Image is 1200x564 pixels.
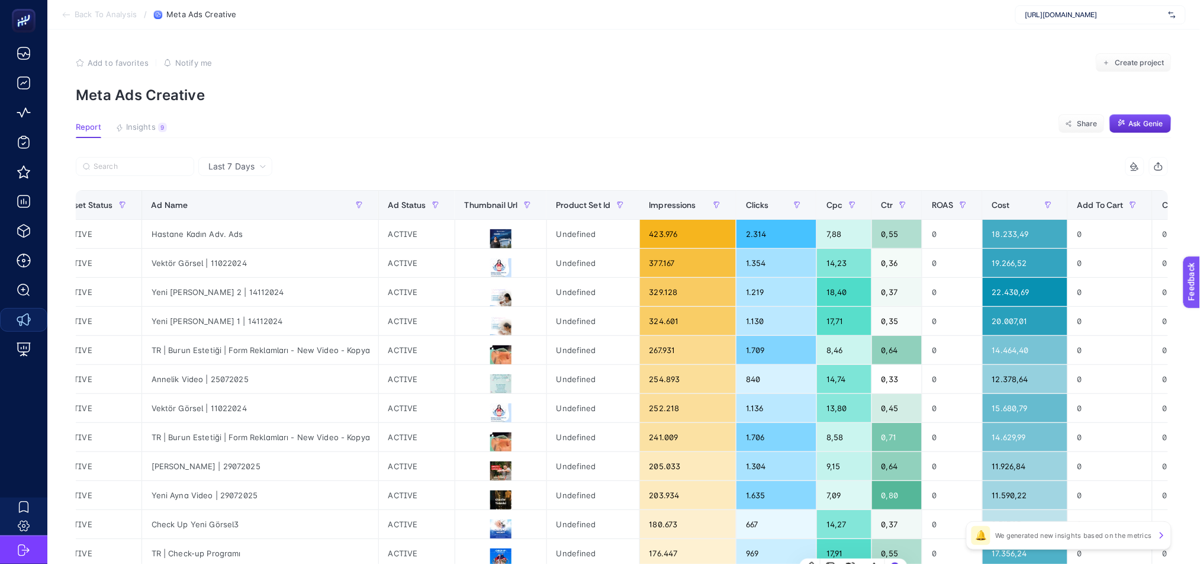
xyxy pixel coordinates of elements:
span: Ad Name [152,200,188,210]
div: ACTIVE [53,510,141,539]
div: ACTIVE [53,394,141,422]
div: 1.706 [736,423,816,451]
span: Insights [126,123,156,132]
div: 0 [922,394,982,422]
div: 0,37 [872,278,922,306]
img: svg%3e [1169,9,1176,21]
div: 0 [1068,249,1153,277]
div: 0,71 [872,423,922,451]
div: Undefined [547,249,639,277]
div: 377.167 [640,249,736,277]
div: 0 [922,278,982,306]
button: Share [1059,114,1105,133]
div: 0 [1068,510,1153,539]
div: ACTIVE [379,423,455,451]
div: 0 [1068,336,1153,364]
div: Undefined [547,510,639,539]
span: Ad Status [388,200,426,210]
div: 15.680,79 [983,394,1067,422]
p: We generated new insights based on the metrics [995,531,1152,540]
div: 7,88 [817,220,871,248]
div: 12.378,64 [983,365,1067,393]
div: 0 [922,510,982,539]
div: 0,33 [872,365,922,393]
div: 11.926,84 [983,452,1067,480]
div: Yeni Ayna Video | 29072025 [142,481,378,509]
div: ACTIVE [53,307,141,335]
div: ACTIVE [53,249,141,277]
span: Checkout [1162,200,1199,210]
div: Vektör Görsel | 11022024 [142,394,378,422]
div: Undefined [547,220,639,248]
div: Vektör Görsel | 11022024 [142,249,378,277]
div: 14,23 [817,249,871,277]
span: Meta Ads Creative [166,10,236,20]
div: 14,27 [817,510,871,539]
div: 9 [158,123,167,132]
div: 0 [922,307,982,335]
span: Impressions [649,200,697,210]
div: Undefined [547,394,639,422]
span: Back To Analysis [75,10,137,20]
span: Clicks [746,200,769,210]
div: TR | Burun Estetiği | Form Reklamları - New Video - Kopya [142,423,378,451]
button: Notify me [163,58,212,68]
div: 180.673 [640,510,736,539]
div: ACTIVE [379,452,455,480]
span: Cpc [826,200,842,210]
div: 0 [922,249,982,277]
div: 324.601 [640,307,736,335]
div: 7,09 [817,481,871,509]
div: ACTIVE [53,481,141,509]
div: 840 [736,365,816,393]
span: Create project [1115,58,1164,68]
span: Thumbnail Url [465,200,518,210]
div: 2.314 [736,220,816,248]
div: 22.430,69 [983,278,1067,306]
div: 0,35 [872,307,922,335]
div: 0,55 [872,220,922,248]
div: 8,46 [817,336,871,364]
div: 9,15 [817,452,871,480]
div: 0 [1068,365,1153,393]
div: 0 [1068,452,1153,480]
div: Undefined [547,423,639,451]
div: Yeni [PERSON_NAME] 2 | 14112024 [142,278,378,306]
div: Undefined [547,481,639,509]
div: 14.629,99 [983,423,1067,451]
button: Ask Genie [1109,114,1172,133]
div: Undefined [547,452,639,480]
span: Cost [992,200,1011,210]
div: 17,71 [817,307,871,335]
div: 0 [922,452,982,480]
div: ACTIVE [53,220,141,248]
div: 0 [1068,220,1153,248]
div: 0,64 [872,452,922,480]
span: Last 7 Days [208,161,255,172]
div: Hastane Kadın Adv. Ads [142,220,378,248]
div: 0,80 [872,481,922,509]
div: 241.009 [640,423,736,451]
div: 8,58 [817,423,871,451]
div: 0 [1068,481,1153,509]
div: ACTIVE [379,249,455,277]
div: Yeni [PERSON_NAME] 1 | 14112024 [142,307,378,335]
div: ACTIVE [379,365,455,393]
div: 667 [736,510,816,539]
span: Feedback [7,4,45,13]
div: 203.934 [640,481,736,509]
div: 1.635 [736,481,816,509]
p: Meta Ads Creative [76,86,1172,104]
span: Share [1077,119,1098,129]
div: ACTIVE [53,278,141,306]
div: Undefined [547,365,639,393]
div: 423.976 [640,220,736,248]
div: 18.233,49 [983,220,1067,248]
div: ACTIVE [379,220,455,248]
div: Undefined [547,307,639,335]
span: Add to favorites [88,58,149,68]
div: 0 [922,365,982,393]
div: ACTIVE [379,481,455,509]
div: 254.893 [640,365,736,393]
div: 252.218 [640,394,736,422]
